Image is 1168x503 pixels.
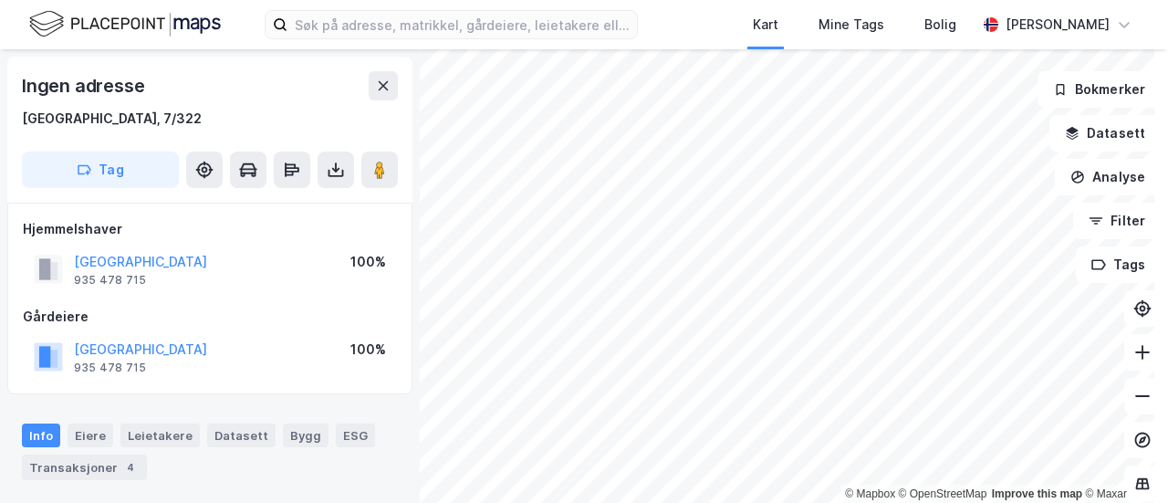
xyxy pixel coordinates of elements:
div: 935 478 715 [74,361,146,375]
input: Søk på adresse, matrikkel, gårdeiere, leietakere eller personer [287,11,637,38]
div: Gårdeiere [23,306,397,328]
div: Datasett [207,424,276,447]
div: [PERSON_NAME] [1006,14,1110,36]
img: logo.f888ab2527a4732fd821a326f86c7f29.svg [29,8,221,40]
div: Bolig [924,14,956,36]
div: [GEOGRAPHIC_DATA], 7/322 [22,108,202,130]
div: Kart [753,14,778,36]
div: Leietakere [120,424,200,447]
div: Kontrollprogram for chat [1077,415,1168,503]
button: Tags [1076,246,1161,283]
div: Transaksjoner [22,455,147,480]
div: 935 478 715 [74,273,146,288]
div: 100% [350,339,386,361]
div: ESG [336,424,375,447]
button: Tag [22,152,179,188]
div: Hjemmelshaver [23,218,397,240]
div: 4 [121,458,140,477]
div: Mine Tags [819,14,884,36]
button: Analyse [1055,159,1161,195]
div: 100% [350,251,386,273]
button: Bokmerker [1038,71,1161,108]
div: Bygg [283,424,328,447]
div: Info [22,424,60,447]
a: Improve this map [992,487,1082,500]
iframe: Chat Widget [1077,415,1168,503]
div: Eiere [68,424,113,447]
button: Filter [1073,203,1161,239]
div: Ingen adresse [22,71,148,100]
a: Mapbox [845,487,895,500]
button: Datasett [1049,115,1161,152]
a: OpenStreetMap [899,487,987,500]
